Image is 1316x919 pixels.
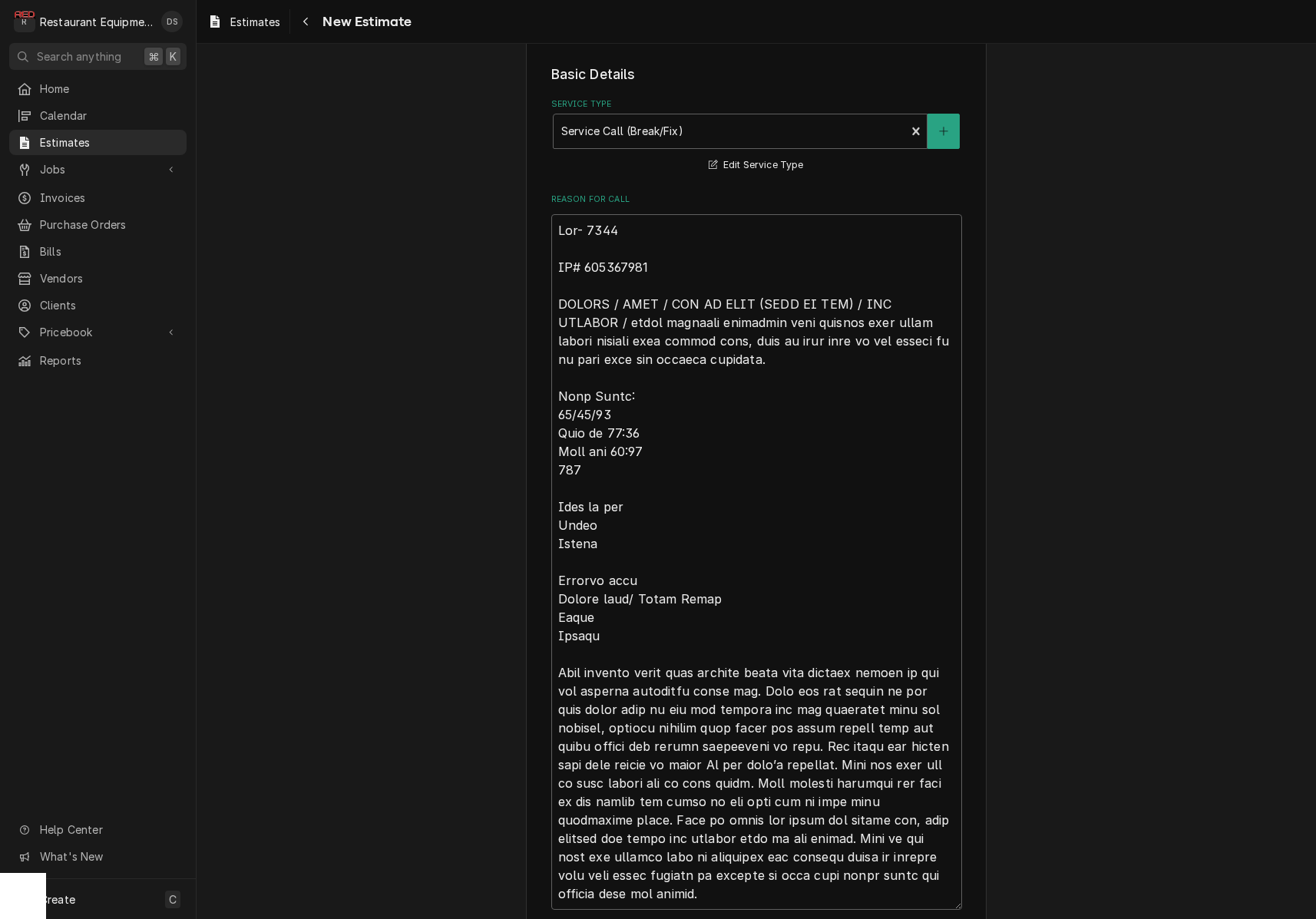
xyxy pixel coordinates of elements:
svg: Create New Service [939,126,948,137]
span: C [169,891,177,907]
legend: Basic Details [551,64,962,84]
span: Bills [40,243,179,260]
button: Edit Service Type [706,156,805,175]
div: Derek Stewart's Avatar [161,11,183,32]
a: Estimates [9,130,187,155]
span: Estimates [230,14,280,30]
span: Create [40,893,75,906]
label: Reason For Call [551,193,962,206]
span: What's New [40,848,177,864]
span: New Estimate [318,12,412,32]
a: Clients [9,293,187,318]
a: Bills [9,239,187,264]
span: Estimates [40,134,179,150]
div: DS [161,11,183,32]
a: Invoices [9,185,187,210]
textarea: Lor- 7344 IP# 605367981 DOLORS / AMET / CON AD ELIT (SEDD EI TEM) / INC UTLABOR / etdol magnaali ... [551,214,962,910]
span: Jobs [40,161,156,177]
span: Invoices [40,190,179,206]
span: Home [40,81,179,97]
a: Purchase Orders [9,212,187,237]
span: Help Center [40,821,177,838]
span: ⌘ [148,48,159,64]
span: Clients [40,297,179,313]
a: Go to Pricebook [9,319,187,345]
span: Reports [40,352,179,369]
span: Vendors [40,270,179,286]
span: Pricebook [40,324,156,340]
a: Home [9,76,187,101]
div: R [14,11,35,32]
a: Go to Help Center [9,817,187,842]
div: Restaurant Equipment Diagnostics's Avatar [14,11,35,32]
span: Calendar [40,107,179,124]
a: Vendors [9,266,187,291]
label: Service Type [551,98,962,111]
a: Estimates [201,9,286,35]
a: Reports [9,348,187,373]
span: K [170,48,177,64]
button: Search anything⌘K [9,43,187,70]
div: Reason For Call [551,193,962,910]
a: Go to What's New [9,844,187,869]
button: Navigate back [293,9,318,34]
div: Restaurant Equipment Diagnostics [40,14,153,30]
a: Go to Jobs [9,157,187,182]
a: Calendar [9,103,187,128]
button: Create New Service [927,114,960,149]
div: Service Type [551,98,962,174]
span: Search anything [37,48,121,64]
span: Purchase Orders [40,217,179,233]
